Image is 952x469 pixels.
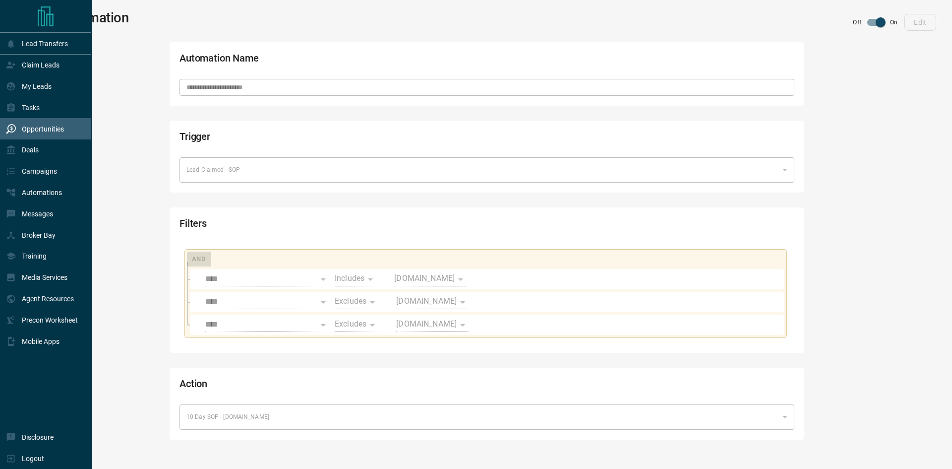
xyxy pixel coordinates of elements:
div: Excludes [335,318,378,332]
h2: Automation Name [179,52,548,69]
div: [DOMAIN_NAME] [396,295,469,309]
div: [DOMAIN_NAME] [394,272,467,286]
div: Excludes [335,295,378,309]
h2: Filters [179,217,548,234]
input: Select field [205,272,314,286]
span: Inactive / Active [871,13,890,32]
div: [DOMAIN_NAME] [396,318,469,332]
p: On [890,18,897,27]
input: Select field [205,318,314,332]
h2: Trigger [179,131,548,147]
div: Includes [335,272,376,286]
input: Select field [205,295,314,309]
p: Off [853,18,861,27]
h2: Action [179,378,548,395]
div: 10 Day SOP - [DOMAIN_NAME] [179,404,794,429]
div: Lead Claimed - SOP [179,157,794,182]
